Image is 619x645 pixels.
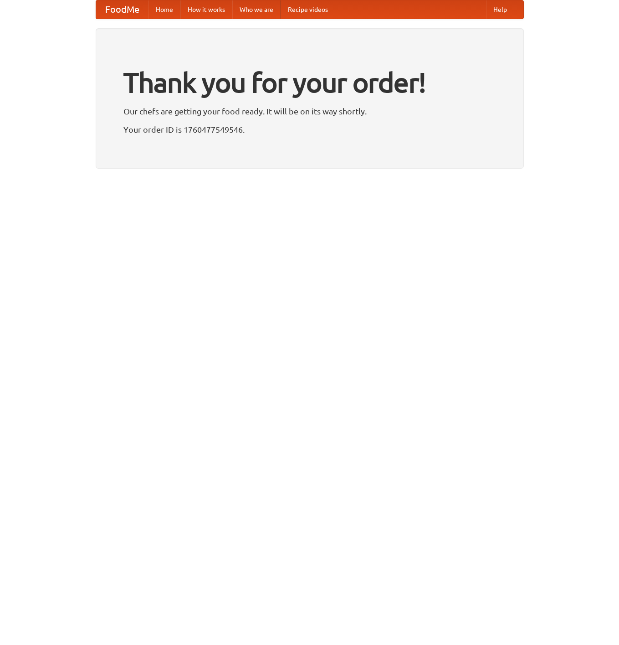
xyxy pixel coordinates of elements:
a: Home [148,0,180,19]
a: Who we are [232,0,281,19]
h1: Thank you for your order! [123,61,496,104]
p: Our chefs are getting your food ready. It will be on its way shortly. [123,104,496,118]
a: Recipe videos [281,0,335,19]
a: Help [486,0,514,19]
p: Your order ID is 1760477549546. [123,123,496,136]
a: How it works [180,0,232,19]
a: FoodMe [96,0,148,19]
